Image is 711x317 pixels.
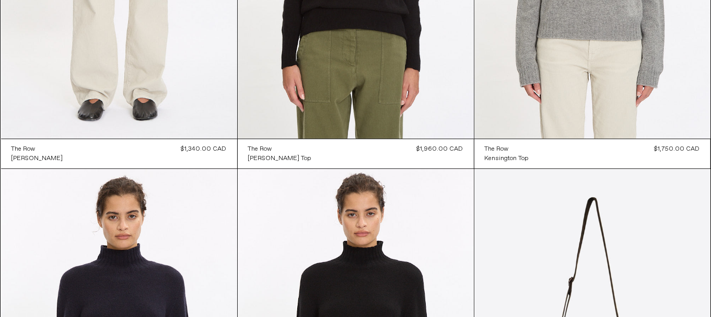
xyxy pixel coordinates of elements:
[485,145,509,154] div: The Row
[248,154,311,163] a: [PERSON_NAME] Top
[181,144,227,154] div: $1,340.00 CAD
[485,144,529,154] a: The Row
[11,144,63,154] a: The Row
[655,144,700,154] div: $1,750.00 CAD
[248,145,272,154] div: The Row
[11,154,63,163] a: [PERSON_NAME]
[248,144,311,154] a: The Row
[11,145,36,154] div: The Row
[485,154,529,163] a: Kensington Top
[417,144,463,154] div: $1,960.00 CAD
